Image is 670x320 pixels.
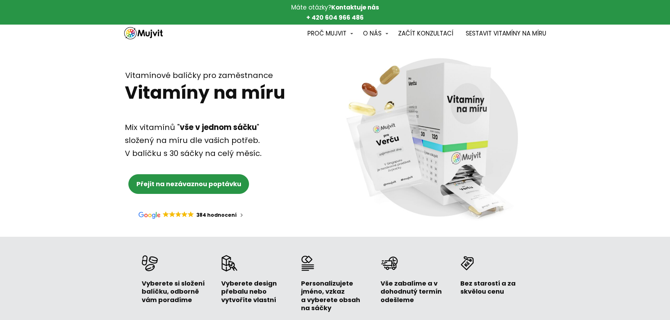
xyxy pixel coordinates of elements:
[125,71,288,80] p: Vitamínové balíčky pro zaměstnance
[136,179,241,188] span: Přejít na nezávaznou poptávku
[301,279,369,312] h3: Personalizujete jméno, vzkaz a vyberete obsah na sáčky
[466,26,546,41] a: Sestavit Vitamíny na míru
[128,174,249,194] a: Přejít na nezávaznou poptávku
[460,279,529,296] h3: Bez starostí a za skvělou cenu
[306,13,364,22] strong: + 420 604 966 486
[363,26,388,41] a: O nás
[130,204,252,226] a: Google GoogleGoogleGoogleGoogleGoogle 384 hodnocení
[124,27,163,39] img: Mujvit
[381,279,449,304] h3: Vše zabalíme a v dohodnutý termín odešleme
[221,279,289,304] h3: Vyberete design přebalu nebo vytvoříte vlastní
[180,122,257,133] strong: vše v jednom sáčku
[307,26,353,41] a: Proč Mujvit
[125,82,289,103] h1: Vitamíny na míru
[142,279,210,304] h3: Vyberete si složení balíčku, odborně vám poradíme
[331,3,379,12] strong: Kontaktuje nás
[165,2,506,23] p: Máte otázky?
[125,121,289,160] p: Mix vitamínů " " složený na míru dle vašich potřeb. V balíčku s 30 sáčky na celý měsíc.
[398,26,453,41] a: Začít konzultací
